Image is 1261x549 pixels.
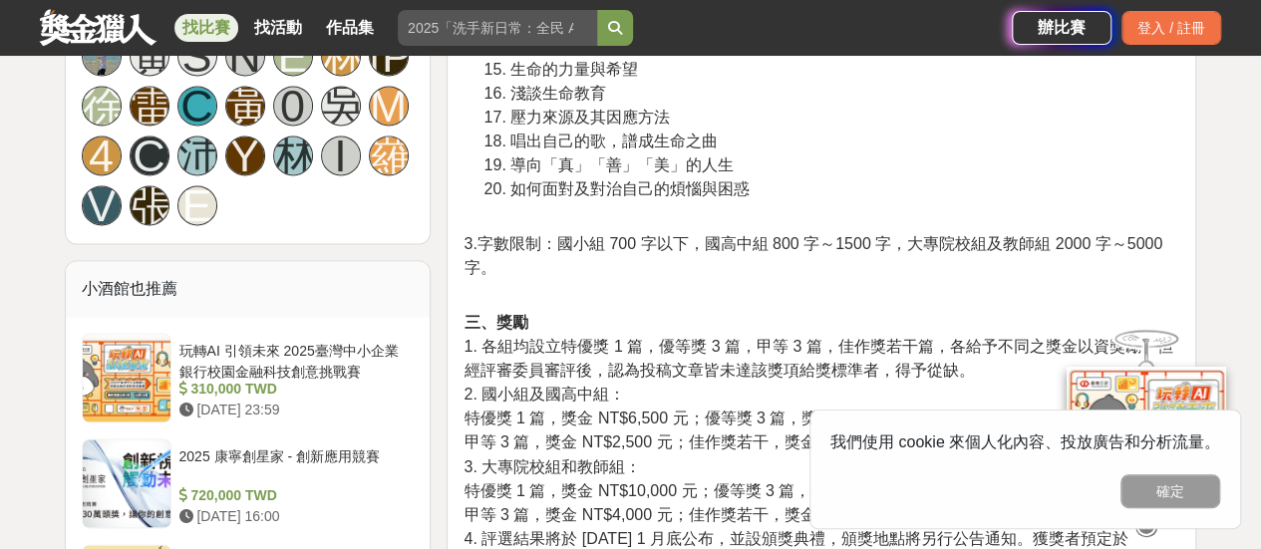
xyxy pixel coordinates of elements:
a: N [225,36,265,76]
a: 辦比賽 [1012,11,1111,45]
a: 吳 [321,86,361,126]
a: 找比賽 [174,14,238,42]
button: 確定 [1120,474,1220,508]
div: 小酒館也推薦 [66,261,431,317]
span: 1. 各組均設立特優獎 1 篇，優等獎 3 篇，甲等 3 篇，佳作獎若干篇，各給予不同之獎金以資獎勵。但經評審委員審評後，認為投稿文章皆未達該獎項給獎標準者，得予從缺。 [464,338,1172,379]
span: 特優獎 1 篇，獎金 NT$6,500 元；優等獎 3 篇，獎金 NT$4,500 元； [464,410,944,426]
input: 2025「洗手新日常：全民 ALL IN」洗手歌全台徵選 [398,10,597,46]
span: 2. 國小組及國高中組： [464,386,625,403]
a: 黃 [130,36,169,76]
a: 黃 [225,86,265,126]
span: 20. 如何面對及對治自己的煩惱與困惑 [483,180,750,197]
a: 林 [321,36,361,76]
span: 甲等 3 篇，獎金 NT$4,000 元；佳作獎若干，獎金 NT$2,000 元。 [464,505,926,522]
a: E [273,36,313,76]
span: 特優獎 1 篇，獎金 NT$10,000 元；優等獎 3 篇，獎金 NT$6,000 元； [464,481,953,498]
a: 張 [130,185,169,225]
a: 0 [273,86,313,126]
div: 2025 康寧創星家 - 創新應用競賽 [179,446,407,484]
span: 甲等 3 篇，獎金 NT$2,500 元；佳作獎若干，獎金 NT$1,500 元。 [464,433,926,450]
a: [PERSON_NAME] [369,36,409,76]
a: 羅 [369,136,409,175]
div: 玩轉AI 引領未來 2025臺灣中小企業銀行校園金融科技創意挑戰賽 [179,341,407,379]
div: 登入 / 註冊 [1121,11,1221,45]
a: S [177,36,217,76]
span: 15. 生命的力量與希望 [483,61,638,78]
a: I [321,136,361,175]
a: 徐 [82,86,122,126]
img: d2146d9a-e6f6-4337-9592-8cefde37ba6b.png [1067,366,1226,498]
span: 19. 導向「真」「善」「美」的人生 [483,156,734,173]
a: 找活動 [246,14,310,42]
a: Y [225,136,265,175]
a: Avatar [82,36,122,76]
a: V [82,185,122,225]
a: 玩轉AI 引領未來 2025臺灣中小企業銀行校園金融科技創意挑戰賽 310,000 TWD [DATE] 23:59 [82,333,415,422]
div: [DATE] 23:59 [179,400,407,420]
div: 310,000 TWD [179,379,407,400]
a: E [177,185,217,225]
span: 16. 淺談生命教育 [483,85,606,102]
a: 2025 康寧創星家 - 創新應用競賽 720,000 TWD [DATE] 16:00 [82,438,415,528]
span: 3. 大專院校組和教師組： [464,457,641,474]
strong: 三、獎勵 [464,314,527,331]
a: 作品集 [318,14,382,42]
img: Avatar [83,37,121,75]
span: 我們使用 cookie 來個人化內容、投放廣告和分析流量。 [830,433,1220,450]
a: 沛 [177,136,217,175]
span: 18. 唱出自己的歌，譜成生命之曲 [483,133,718,149]
a: C [177,86,217,126]
span: 3.字數限制：國小組 700 字以下，國高中組 800 字～1500 字，大專院校組及教師組 2000 字～5000 字。 [464,235,1162,276]
span: 17. 壓力來源及其因應方法 [483,109,670,126]
div: [DATE] 16:00 [179,505,407,526]
a: 4 [82,136,122,175]
a: 雷 [130,86,169,126]
div: 720,000 TWD [179,484,407,505]
a: M [369,86,409,126]
a: C [130,136,169,175]
a: 林 [273,136,313,175]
